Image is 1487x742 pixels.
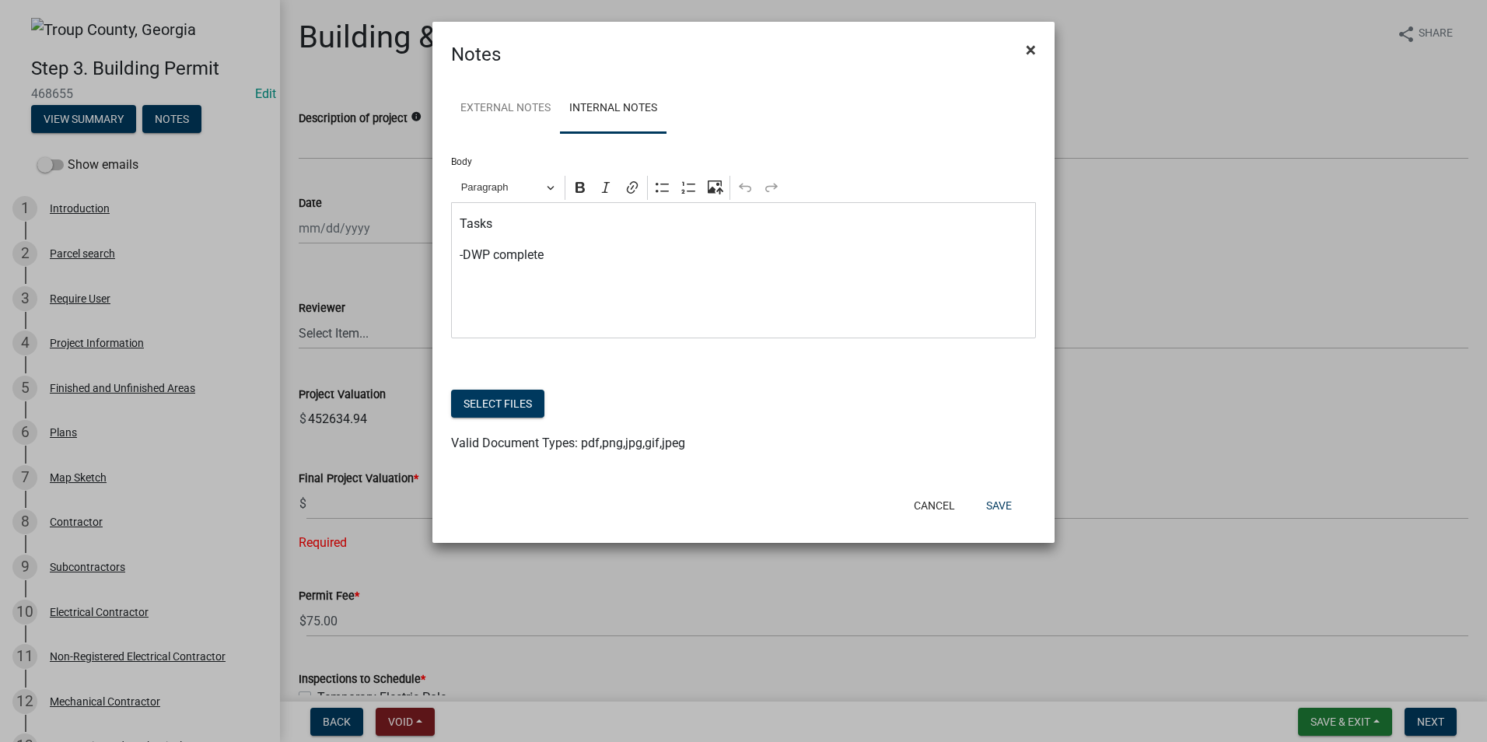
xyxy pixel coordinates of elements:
p: Tasks [460,215,1028,233]
label: Body [451,157,472,166]
button: Save [974,492,1024,520]
button: Close [1013,28,1048,72]
button: Select files [451,390,544,418]
p: -DWP complete [460,246,1028,264]
div: Editor editing area: main. Press Alt+0 for help. [451,202,1036,338]
div: Editor toolbar [451,173,1036,202]
button: Cancel [901,492,967,520]
span: Paragraph [461,178,542,197]
a: Internal Notes [560,84,667,134]
button: Paragraph, Heading [454,176,562,200]
a: External Notes [451,84,560,134]
span: × [1026,39,1036,61]
span: Valid Document Types: pdf,png,jpg,gif,jpeg [451,436,685,450]
h4: Notes [451,40,501,68]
